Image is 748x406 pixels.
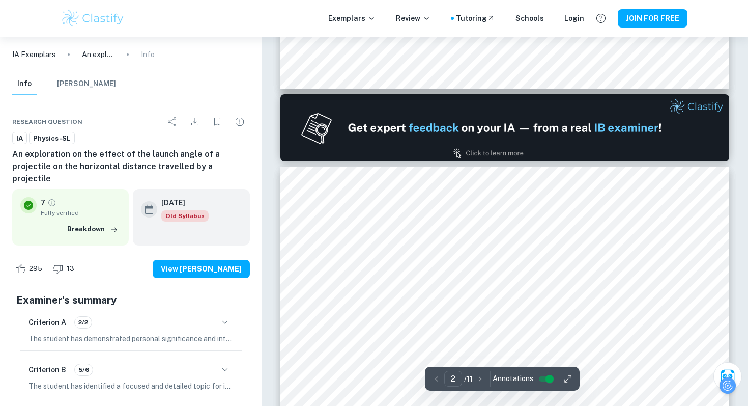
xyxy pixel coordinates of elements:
p: The student has demonstrated personal significance and interest in the topic of projectile motion... [28,333,234,344]
p: 7 [41,197,45,208]
div: Starting from the May 2025 session, the Physics IA requirements have changed. It's OK to refer to... [161,210,209,222]
button: JOIN FOR FREE [618,9,687,28]
a: Login [564,13,584,24]
span: Research question [12,117,82,126]
span: IA [13,133,26,144]
span: 295 [23,264,48,274]
p: The student has identified a focused and detailed topic for investigation, along with a relevant ... [28,381,234,392]
span: Old Syllabus [161,210,209,222]
span: Annotations [493,373,533,384]
div: Download [185,112,205,132]
h6: An exploration on the effect of the launch angle of a projectile on the horizontal distance trave... [12,148,250,185]
h5: Examiner's summary [16,292,246,308]
a: IA Exemplars [12,49,55,60]
button: Help and Feedback [592,10,610,27]
img: Ad [280,94,729,161]
span: 5/6 [75,365,93,374]
a: Tutoring [456,13,495,24]
p: An exploration on the effect of the launch angle of a projectile on the horizontal distance trave... [82,49,114,60]
a: Grade fully verified [47,198,56,207]
h6: Criterion A [28,317,66,328]
div: Share [162,112,183,132]
div: Like [12,261,48,277]
h6: Criterion B [28,364,66,375]
div: Dislike [50,261,80,277]
span: 13 [61,264,80,274]
a: Schools [515,13,544,24]
span: Fully verified [41,208,121,218]
button: Breakdown [65,222,121,237]
p: Review [396,13,430,24]
span: Physics-SL [30,133,74,144]
p: / 11 [464,373,473,385]
button: View [PERSON_NAME] [153,260,250,278]
p: Info [141,49,155,60]
img: Clastify logo [61,8,125,29]
button: Ask Clai [713,362,742,391]
button: [PERSON_NAME] [57,73,116,95]
div: Bookmark [207,112,227,132]
a: IA [12,132,27,145]
div: Report issue [229,112,250,132]
button: Info [12,73,37,95]
span: 2/2 [75,318,92,327]
a: Physics-SL [29,132,75,145]
p: Exemplars [328,13,376,24]
h6: [DATE] [161,197,200,208]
